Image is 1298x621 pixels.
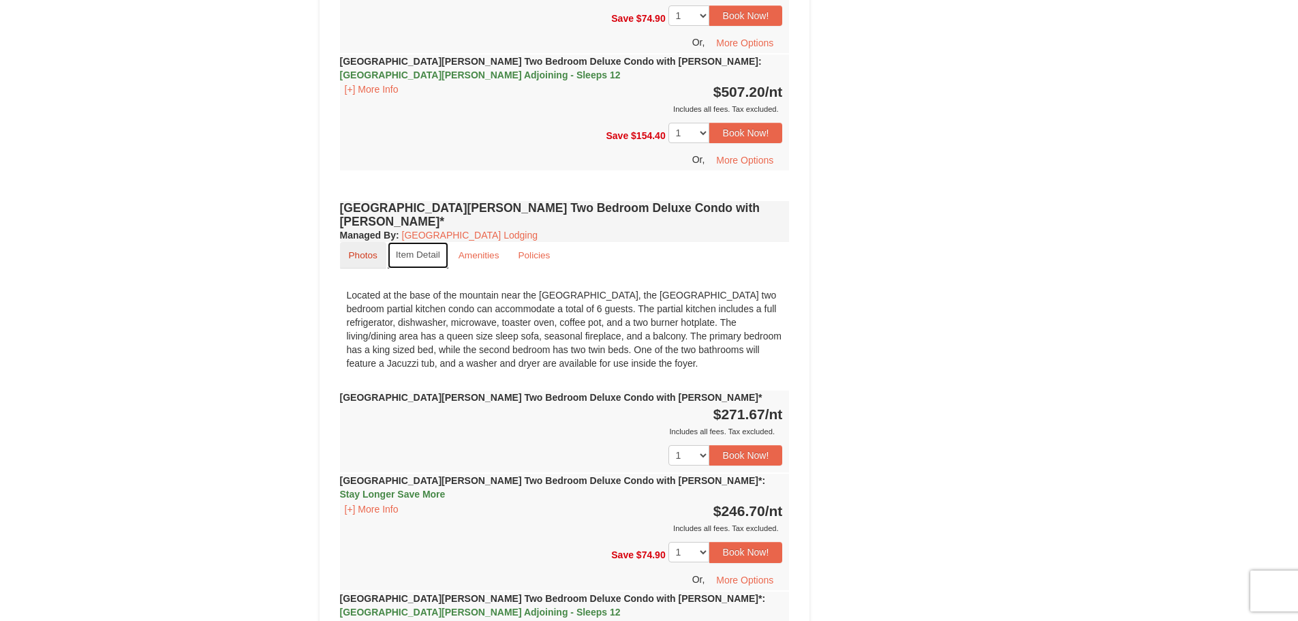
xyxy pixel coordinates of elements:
div: Includes all fees. Tax excluded. [340,425,783,438]
span: Or, [692,37,705,48]
a: Item Detail [388,242,448,269]
span: Stay Longer Save More [340,489,446,500]
a: [GEOGRAPHIC_DATA] Lodging [402,230,538,241]
small: Policies [518,250,550,260]
span: Save [606,130,628,141]
a: Photos [340,242,386,269]
span: Save [611,12,634,23]
span: /nt [765,84,783,100]
strong: [GEOGRAPHIC_DATA][PERSON_NAME] Two Bedroom Deluxe Condo with [PERSON_NAME]* [340,475,766,500]
span: $74.90 [636,12,666,23]
button: Book Now! [709,5,783,26]
strong: $271.67 [713,406,783,422]
span: [GEOGRAPHIC_DATA][PERSON_NAME] Adjoining - Sleeps 12 [340,70,621,80]
div: Includes all fees. Tax excluded. [340,102,783,116]
span: /nt [765,406,783,422]
span: $154.40 [631,130,666,141]
button: More Options [707,570,782,590]
h4: [GEOGRAPHIC_DATA][PERSON_NAME] Two Bedroom Deluxe Condo with [PERSON_NAME]* [340,201,790,228]
div: Located at the base of the mountain near the [GEOGRAPHIC_DATA], the [GEOGRAPHIC_DATA] two bedroom... [340,282,790,377]
span: $74.90 [636,549,666,560]
strong: [GEOGRAPHIC_DATA][PERSON_NAME] Two Bedroom Deluxe Condo with [PERSON_NAME]* [340,392,762,403]
div: Includes all fees. Tax excluded. [340,521,783,535]
button: [+] More Info [340,502,403,517]
span: : [762,593,765,604]
button: Book Now! [709,542,783,562]
button: More Options [707,150,782,170]
strong: [GEOGRAPHIC_DATA][PERSON_NAME] Two Bedroom Deluxe Condo with [PERSON_NAME]* [340,593,766,618]
strong: : [340,230,399,241]
small: Item Detail [396,249,440,260]
span: Save [611,549,634,560]
button: Book Now! [709,123,783,143]
small: Photos [349,250,377,260]
span: Or, [692,154,705,165]
span: [GEOGRAPHIC_DATA][PERSON_NAME] Adjoining - Sleeps 12 [340,607,621,618]
button: [+] More Info [340,82,403,97]
a: Amenities [450,242,508,269]
span: $246.70 [713,503,765,519]
span: : [762,475,765,486]
strong: [GEOGRAPHIC_DATA][PERSON_NAME] Two Bedroom Deluxe Condo with [PERSON_NAME] [340,56,762,80]
span: Or, [692,573,705,584]
small: Amenities [459,250,499,260]
span: Managed By [340,230,396,241]
a: Policies [509,242,559,269]
span: $507.20 [713,84,765,100]
button: More Options [707,33,782,53]
span: : [758,56,762,67]
span: /nt [765,503,783,519]
button: Book Now! [709,445,783,466]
